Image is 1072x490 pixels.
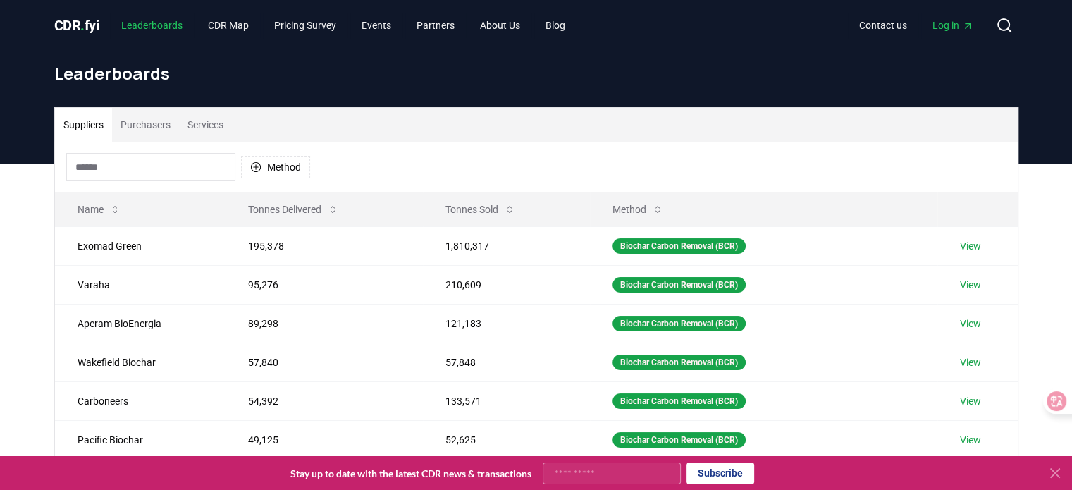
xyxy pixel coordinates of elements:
[226,226,422,265] td: 195,378
[55,304,226,343] td: Aperam BioEnergia
[612,355,746,370] div: Biochar Carbon Removal (BCR)
[423,304,590,343] td: 121,183
[226,265,422,304] td: 95,276
[55,420,226,459] td: Pacific Biochar
[848,13,918,38] a: Contact us
[55,381,226,420] td: Carboneers
[263,13,347,38] a: Pricing Survey
[55,226,226,265] td: Exomad Green
[241,156,310,178] button: Method
[110,13,577,38] nav: Main
[960,394,981,408] a: View
[612,238,746,254] div: Biochar Carbon Removal (BCR)
[226,343,422,381] td: 57,840
[469,13,531,38] a: About Us
[423,226,590,265] td: 1,810,317
[960,278,981,292] a: View
[54,16,99,35] a: CDR.fyi
[612,316,746,331] div: Biochar Carbon Removal (BCR)
[534,13,577,38] a: Blog
[612,277,746,293] div: Biochar Carbon Removal (BCR)
[197,13,260,38] a: CDR Map
[423,420,590,459] td: 52,625
[226,420,422,459] td: 49,125
[55,108,112,142] button: Suppliers
[601,195,674,223] button: Method
[55,343,226,381] td: Wakefield Biochar
[960,239,981,253] a: View
[434,195,526,223] button: Tonnes Sold
[612,432,746,448] div: Biochar Carbon Removal (BCR)
[66,195,132,223] button: Name
[960,433,981,447] a: View
[80,17,85,34] span: .
[226,381,422,420] td: 54,392
[921,13,985,38] a: Log in
[350,13,402,38] a: Events
[405,13,466,38] a: Partners
[423,343,590,381] td: 57,848
[960,317,981,331] a: View
[423,265,590,304] td: 210,609
[226,304,422,343] td: 89,298
[54,17,99,34] span: CDR fyi
[55,265,226,304] td: Varaha
[54,62,1018,85] h1: Leaderboards
[112,108,179,142] button: Purchasers
[179,108,232,142] button: Services
[932,18,973,32] span: Log in
[423,381,590,420] td: 133,571
[960,355,981,369] a: View
[848,13,985,38] nav: Main
[110,13,194,38] a: Leaderboards
[612,393,746,409] div: Biochar Carbon Removal (BCR)
[237,195,350,223] button: Tonnes Delivered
